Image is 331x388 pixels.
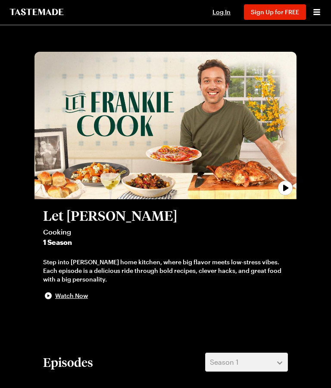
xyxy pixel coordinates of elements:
[210,357,238,367] span: Season 1
[34,52,297,199] img: Let Frankie Cook
[43,258,288,284] div: Step into [PERSON_NAME] home kitchen, where big flavor meets low-stress vibes. Each episode is a ...
[43,354,93,370] h2: Episodes
[244,4,306,20] button: Sign Up for FREE
[205,353,288,372] button: Season 1
[251,8,299,16] span: Sign Up for FREE
[34,52,297,199] button: play trailer
[55,291,88,300] span: Watch Now
[212,8,231,16] span: Log In
[43,208,288,223] h2: Let [PERSON_NAME]
[43,227,288,237] span: Cooking
[43,237,288,247] span: 1 Season
[311,6,322,18] button: Open menu
[204,8,239,16] button: Log In
[9,9,65,16] a: To Tastemade Home Page
[43,208,288,301] button: Let [PERSON_NAME]Cooking1 SeasonStep into [PERSON_NAME] home kitchen, where big flavor meets low-...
